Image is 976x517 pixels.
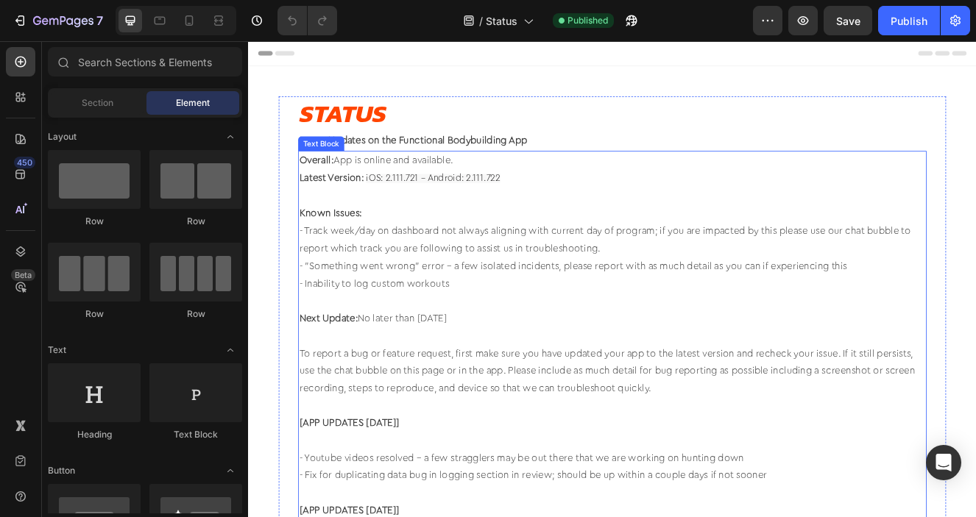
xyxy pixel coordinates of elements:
strong: Next Update: [62,330,132,342]
div: Row [48,215,141,228]
span: Layout [48,130,77,143]
iframe: Design area [248,41,976,517]
span: Status [486,13,517,29]
div: Undo/Redo [277,6,337,35]
span: Toggle open [219,459,242,482]
p: App is online and available. [62,135,821,156]
span: Published [567,14,608,27]
button: Save [824,6,872,35]
strong: Overall: [62,139,103,151]
button: 7 [6,6,110,35]
div: Row [48,307,141,321]
p: - "Something went wrong" error - a few isolated incidents, please report with as much detail as y... [62,263,821,284]
p: - Track week/day on dashboard not always aligning with current day of program; if you are impacte... [62,220,821,263]
strong: [APP UPDATES [DATE]] [62,457,183,469]
div: 450 [14,157,35,168]
span: Toggle open [219,338,242,362]
div: Open Intercom Messenger [926,445,961,480]
p: 7 [96,12,103,29]
div: Row [149,215,242,228]
span: iOS: 2.111.721 - Android: 2.111.722 [143,161,305,172]
strong: Latest Version: [62,160,140,172]
div: Text Block [149,428,242,441]
span: Save [836,15,860,27]
span: / [479,13,483,29]
p: To report a bug or feature request, first make sure you have updated your app to the latest versi... [62,368,821,432]
div: Heading [48,428,141,441]
strong: Known Issues: [62,203,138,215]
div: Text Block [63,118,113,131]
div: Publish [891,13,927,29]
span: Text [48,343,66,357]
div: Row [149,307,242,321]
div: Beta [11,269,35,281]
span: Button [48,464,75,477]
p: - Inability to log custom workouts [62,284,821,305]
span: Element [176,96,210,110]
p: - Youtube videos resolved - a few stragglers may be out there that we are working on hunting down [62,496,821,517]
span: Toggle open [219,125,242,149]
span: Section [82,96,113,110]
input: Search Sections & Elements [48,47,242,76]
p: No later than [DATE] [62,326,821,347]
button: Publish [878,6,940,35]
